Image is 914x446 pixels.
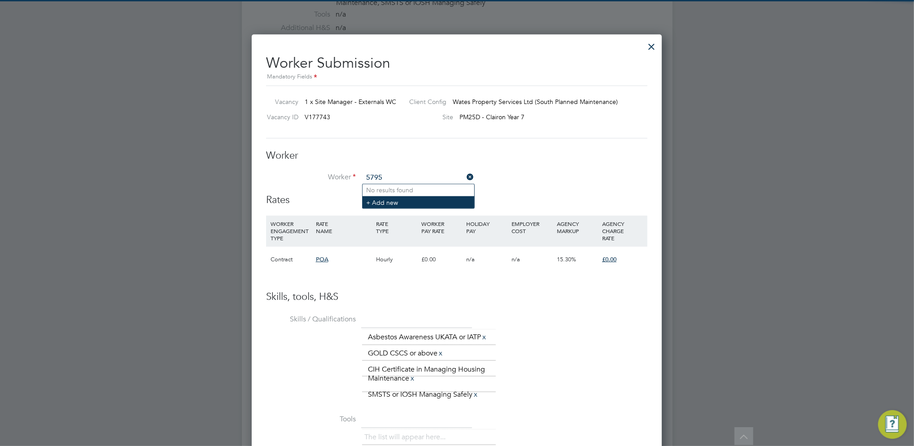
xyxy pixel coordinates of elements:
[316,255,328,263] span: POA
[557,255,576,263] span: 15.30%
[460,113,525,121] span: PM25D - Clairon Year 7
[374,216,419,239] div: RATE TYPE
[364,331,491,343] li: Asbestos Awareness UKATA or IATP
[266,315,356,324] label: Skills / Qualifications
[453,98,618,106] span: Wates Property Services Ltd (South Planned Maintenance)
[364,431,449,443] li: The list will appear here...
[266,72,647,82] div: Mandatory Fields
[266,415,356,424] label: Tools
[437,347,444,359] a: x
[472,389,479,400] a: x
[464,216,510,239] div: HOLIDAY PAY
[364,389,482,401] li: SMSTS or IOSH Managing Safely
[266,149,647,162] h3: Worker
[402,98,447,106] label: Client Config
[363,184,474,196] li: No results found
[600,216,645,246] div: AGENCY CHARGE RATE
[314,216,374,239] div: RATE NAME
[512,255,520,263] span: n/a
[266,290,647,303] h3: Skills, tools, H&S
[363,171,474,185] input: Search for...
[374,247,419,273] div: Hourly
[363,196,474,208] li: + Add new
[409,372,415,384] a: x
[266,194,647,207] h3: Rates
[467,255,475,263] span: n/a
[364,347,447,359] li: GOLD CSCS or above
[509,216,555,239] div: EMPLOYER COST
[602,255,617,263] span: £0.00
[262,113,298,121] label: Vacancy ID
[266,173,356,182] label: Worker
[305,113,330,121] span: V177743
[268,247,314,273] div: Contract
[419,247,464,273] div: £0.00
[878,410,907,439] button: Engage Resource Center
[305,98,396,106] span: 1 x Site Manager - Externals WC
[266,47,647,82] h2: Worker Submission
[402,113,454,121] label: Site
[268,216,314,246] div: WORKER ENGAGEMENT TYPE
[481,331,487,343] a: x
[555,216,600,239] div: AGENCY MARKUP
[262,98,298,106] label: Vacancy
[419,216,464,239] div: WORKER PAY RATE
[364,364,494,385] li: CIH Certificate in Managing Housing Maintenance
